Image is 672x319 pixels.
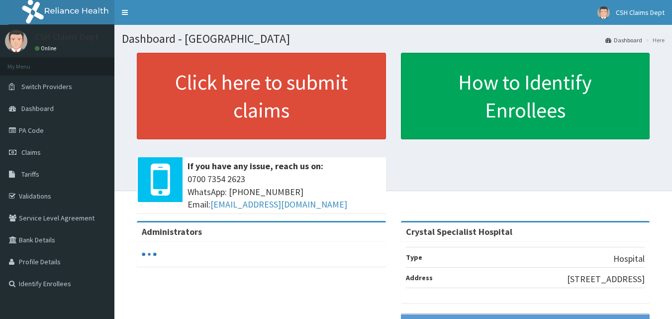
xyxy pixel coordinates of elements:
[21,82,72,91] span: Switch Providers
[188,160,323,172] b: If you have any issue, reach us on:
[142,247,157,262] svg: audio-loading
[21,170,39,179] span: Tariffs
[616,8,665,17] span: CSH Claims Dept
[35,32,99,41] p: CSH Claims Dept
[406,273,433,282] b: Address
[21,104,54,113] span: Dashboard
[567,273,645,286] p: [STREET_ADDRESS]
[21,148,41,157] span: Claims
[406,226,512,237] strong: Crystal Specialist Hospital
[188,173,381,211] span: 0700 7354 2623 WhatsApp: [PHONE_NUMBER] Email:
[5,30,27,52] img: User Image
[643,36,665,44] li: Here
[35,45,59,52] a: Online
[401,53,650,139] a: How to Identify Enrollees
[142,226,202,237] b: Administrators
[605,36,642,44] a: Dashboard
[137,53,386,139] a: Click here to submit claims
[122,32,665,45] h1: Dashboard - [GEOGRAPHIC_DATA]
[597,6,610,19] img: User Image
[210,199,347,210] a: [EMAIL_ADDRESS][DOMAIN_NAME]
[613,252,645,265] p: Hospital
[406,253,422,262] b: Type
